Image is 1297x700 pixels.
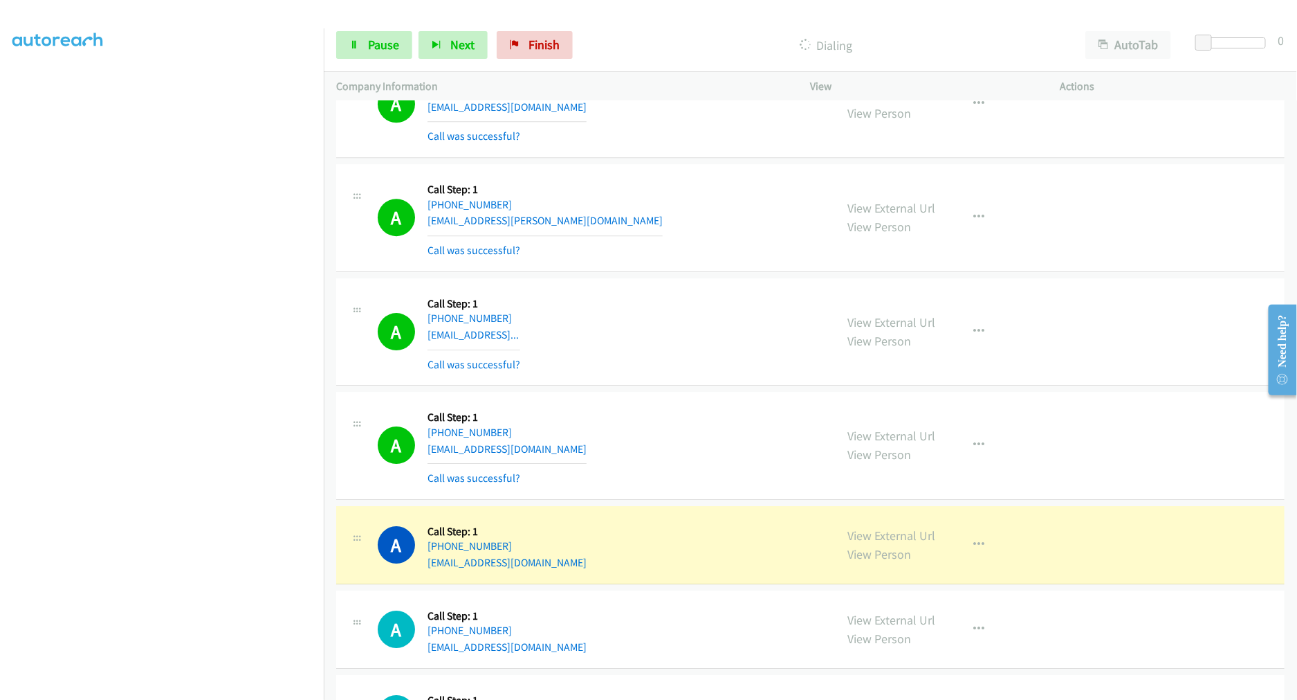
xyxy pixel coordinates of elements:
p: View [811,78,1036,95]
a: View External Url [848,528,936,544]
a: View External Url [848,314,936,330]
a: View External Url [848,200,936,216]
a: Call was successful? [427,358,520,371]
h5: Call Step: 1 [427,525,587,539]
a: [EMAIL_ADDRESS][DOMAIN_NAME] [427,100,587,114]
h5: Call Step: 1 [427,183,663,197]
a: View Person [848,631,912,647]
h5: Call Step: 1 [427,609,587,623]
p: Dialing [591,36,1060,55]
a: [PHONE_NUMBER] [427,624,512,637]
div: Delay between calls (in seconds) [1202,37,1266,48]
a: Pause [336,31,412,59]
a: [EMAIL_ADDRESS]... [427,328,519,341]
a: [PHONE_NUMBER] [427,312,512,325]
a: View External Url [848,87,936,102]
iframe: To enrich screen reader interactions, please activate Accessibility in Grammarly extension settings [12,40,324,698]
a: View Person [848,105,912,121]
span: Finish [528,37,560,53]
span: Next [450,37,475,53]
iframe: Resource Center [1258,295,1297,405]
a: Call was successful? [427,244,520,257]
a: Call was successful? [427,472,520,485]
a: [PHONE_NUMBER] [427,198,512,211]
a: [EMAIL_ADDRESS][DOMAIN_NAME] [427,640,587,654]
p: Company Information [336,78,786,95]
h1: A [378,199,415,236]
h1: A [378,611,415,648]
a: [EMAIL_ADDRESS][DOMAIN_NAME] [427,556,587,569]
a: [EMAIL_ADDRESS][DOMAIN_NAME] [427,442,587,456]
a: Call was successful? [427,129,520,143]
a: [PHONE_NUMBER] [427,426,512,439]
a: View Person [848,546,912,562]
button: Next [418,31,488,59]
button: AutoTab [1085,31,1171,59]
a: [PHONE_NUMBER] [427,539,512,553]
h5: Call Step: 1 [427,411,587,424]
h1: A [378,313,415,350]
div: 0 [1278,31,1285,50]
a: View External Url [848,428,936,444]
p: Actions [1060,78,1285,95]
a: View Person [848,219,912,235]
span: Pause [368,37,399,53]
h1: A [378,526,415,564]
h5: Call Step: 1 [427,297,520,311]
a: Finish [497,31,573,59]
a: View Person [848,447,912,463]
h1: A [378,85,415,123]
a: [EMAIL_ADDRESS][PERSON_NAME][DOMAIN_NAME] [427,214,663,227]
a: View External Url [848,612,936,628]
h1: A [378,427,415,464]
a: View Person [848,333,912,349]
